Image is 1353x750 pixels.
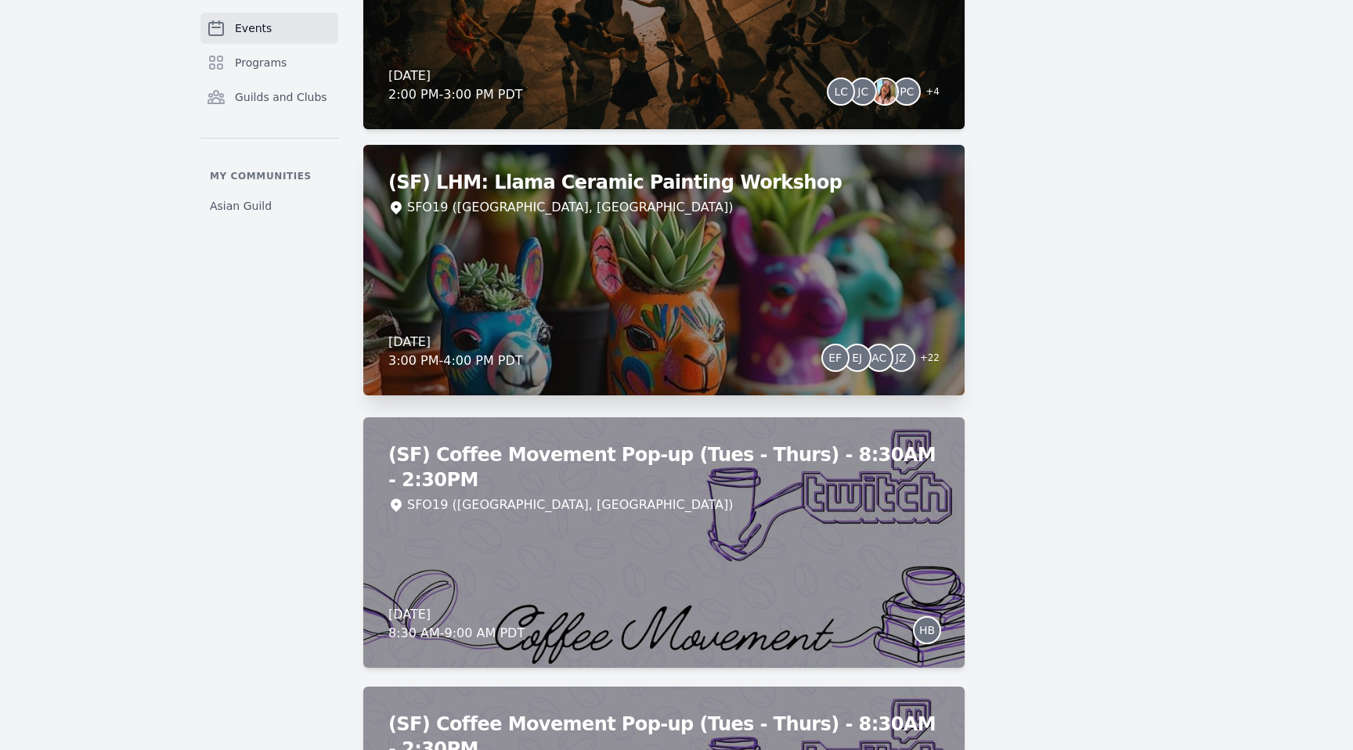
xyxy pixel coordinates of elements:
span: + 22 [911,348,940,370]
div: [DATE] 3:00 PM - 4:00 PM PDT [388,333,523,370]
span: PC [900,86,914,97]
span: + 4 [916,82,940,104]
a: (SF) LHM: Llama Ceramic Painting WorkshopSFO19 ([GEOGRAPHIC_DATA], [GEOGRAPHIC_DATA])[DATE]3:00 P... [363,145,965,395]
span: Events [235,20,272,36]
span: EJ [852,352,862,363]
span: JC [857,86,868,97]
a: Asian Guild [200,192,338,220]
a: Programs [200,47,338,78]
div: SFO19 ([GEOGRAPHIC_DATA], [GEOGRAPHIC_DATA]) [407,198,733,217]
span: EF [828,352,842,363]
nav: Sidebar [200,13,338,220]
a: (SF) Coffee Movement Pop-up (Tues - Thurs) - 8:30AM - 2:30PMSFO19 ([GEOGRAPHIC_DATA], [GEOGRAPHIC... [363,417,965,668]
div: SFO19 ([GEOGRAPHIC_DATA], [GEOGRAPHIC_DATA]) [407,496,733,514]
span: Asian Guild [210,198,272,214]
a: Guilds and Clubs [200,81,338,113]
span: LC [835,86,849,97]
span: JZ [896,352,907,363]
span: AC [871,352,886,363]
span: HB [919,625,935,636]
h2: (SF) LHM: Llama Ceramic Painting Workshop [388,170,940,195]
span: Guilds and Clubs [235,89,327,105]
h2: (SF) Coffee Movement Pop-up (Tues - Thurs) - 8:30AM - 2:30PM [388,442,940,492]
div: [DATE] 8:30 AM - 9:00 AM PDT [388,605,525,643]
p: My communities [200,170,338,182]
span: Programs [235,55,287,70]
div: [DATE] 2:00 PM - 3:00 PM PDT [388,67,523,104]
a: Events [200,13,338,44]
